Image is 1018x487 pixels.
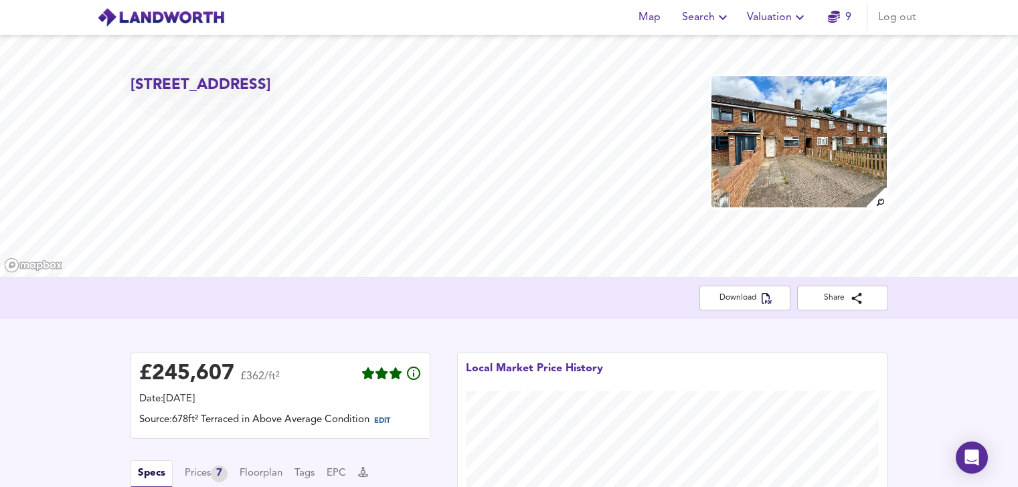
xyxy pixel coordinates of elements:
div: Local Market Price History [466,361,603,391]
span: Log out [878,8,916,27]
button: Log out [873,4,922,31]
span: Map [634,8,666,27]
button: Search [677,4,736,31]
button: Map [628,4,671,31]
h2: [STREET_ADDRESS] [131,75,271,96]
button: Download [699,286,790,310]
a: Mapbox homepage [4,258,63,273]
div: Date: [DATE] [139,392,422,407]
span: Share [808,291,877,305]
img: property [710,75,887,209]
button: Floorplan [240,466,282,481]
img: logo [97,7,225,27]
a: 9 [828,8,851,27]
div: Open Intercom Messenger [956,442,988,474]
div: Prices [185,466,228,482]
span: Download [710,291,780,305]
div: Source: 678ft² Terraced in Above Average Condition [139,413,422,430]
img: search [865,186,888,209]
button: EPC [327,466,346,481]
button: Valuation [742,4,813,31]
button: Share [797,286,888,310]
span: £362/ft² [240,371,280,391]
span: Valuation [747,8,808,27]
div: £ 245,607 [139,364,234,384]
span: Search [682,8,731,27]
button: Prices7 [185,466,228,482]
button: Tags [294,466,315,481]
div: 7 [211,466,228,482]
button: 9 [819,4,861,31]
span: EDIT [374,417,390,425]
